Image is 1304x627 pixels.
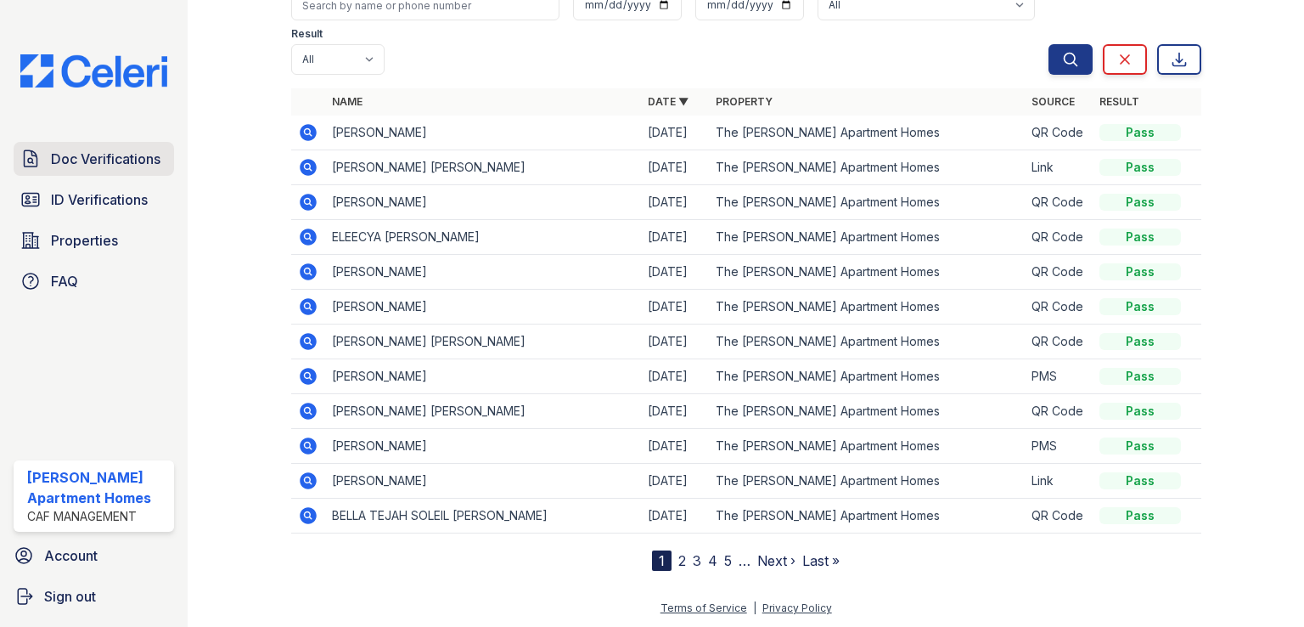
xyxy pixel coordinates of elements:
[1099,159,1181,176] div: Pass
[1099,124,1181,141] div: Pass
[1099,229,1181,246] div: Pass
[44,545,98,566] span: Account
[14,142,174,176] a: Doc Verifications
[641,394,709,429] td: [DATE]
[709,185,1025,220] td: The [PERSON_NAME] Apartment Homes
[641,255,709,290] td: [DATE]
[1025,359,1093,394] td: PMS
[641,185,709,220] td: [DATE]
[1025,394,1093,429] td: QR Code
[44,586,96,607] span: Sign out
[27,508,167,525] div: CAF Management
[1025,185,1093,220] td: QR Code
[709,394,1025,429] td: The [PERSON_NAME] Apartment Homes
[709,464,1025,499] td: The [PERSON_NAME] Apartment Homes
[325,464,641,499] td: [PERSON_NAME]
[641,325,709,359] td: [DATE]
[325,185,641,220] td: [PERSON_NAME]
[693,552,701,569] a: 3
[325,325,641,359] td: [PERSON_NAME] [PERSON_NAME]
[7,579,181,613] a: Sign out
[739,551,750,571] span: …
[7,54,181,88] img: CE_Logo_Blue-a8612792a0a2168367f1c8372b55b34899dd931a85d93a1a3d3e32e68fde9ad4.png
[709,116,1025,150] td: The [PERSON_NAME] Apartment Homes
[641,359,709,394] td: [DATE]
[51,230,118,251] span: Properties
[1099,95,1139,108] a: Result
[325,220,641,255] td: ELEECYA [PERSON_NAME]
[709,429,1025,464] td: The [PERSON_NAME] Apartment Homes
[641,429,709,464] td: [DATE]
[1025,290,1093,325] td: QR Code
[1099,507,1181,524] div: Pass
[1025,499,1093,534] td: QR Code
[1025,464,1093,499] td: Link
[325,255,641,290] td: [PERSON_NAME]
[325,290,641,325] td: [PERSON_NAME]
[1025,116,1093,150] td: QR Code
[325,150,641,185] td: [PERSON_NAME] [PERSON_NAME]
[1025,150,1093,185] td: Link
[641,116,709,150] td: [DATE]
[1025,429,1093,464] td: PMS
[1025,220,1093,255] td: QR Code
[325,359,641,394] td: [PERSON_NAME]
[7,539,181,573] a: Account
[1099,438,1181,455] div: Pass
[51,149,160,169] span: Doc Verifications
[1099,333,1181,350] div: Pass
[1099,403,1181,420] div: Pass
[325,499,641,534] td: BELLA TEJAH SOLEIL [PERSON_NAME]
[709,290,1025,325] td: The [PERSON_NAME] Apartment Homes
[709,499,1025,534] td: The [PERSON_NAME] Apartment Homes
[641,464,709,499] td: [DATE]
[14,264,174,298] a: FAQ
[325,429,641,464] td: [PERSON_NAME]
[652,551,672,571] div: 1
[709,359,1025,394] td: The [PERSON_NAME] Apartment Homes
[1099,472,1181,489] div: Pass
[678,552,686,569] a: 2
[762,602,832,614] a: Privacy Policy
[641,220,709,255] td: [DATE]
[291,27,323,41] label: Result
[724,552,732,569] a: 5
[51,189,148,210] span: ID Verifications
[14,223,174,257] a: Properties
[709,220,1025,255] td: The [PERSON_NAME] Apartment Homes
[1099,194,1181,211] div: Pass
[641,150,709,185] td: [DATE]
[709,255,1025,290] td: The [PERSON_NAME] Apartment Homes
[27,467,167,508] div: [PERSON_NAME] Apartment Homes
[648,95,689,108] a: Date ▼
[802,552,840,569] a: Last »
[641,290,709,325] td: [DATE]
[641,499,709,534] td: [DATE]
[325,116,641,150] td: [PERSON_NAME]
[332,95,363,108] a: Name
[716,95,773,108] a: Property
[757,552,795,569] a: Next ›
[753,602,756,614] div: |
[1031,95,1075,108] a: Source
[660,602,747,614] a: Terms of Service
[709,150,1025,185] td: The [PERSON_NAME] Apartment Homes
[1099,263,1181,280] div: Pass
[14,183,174,217] a: ID Verifications
[51,271,78,291] span: FAQ
[709,325,1025,359] td: The [PERSON_NAME] Apartment Homes
[325,394,641,429] td: [PERSON_NAME] [PERSON_NAME]
[1025,255,1093,290] td: QR Code
[1099,298,1181,315] div: Pass
[1099,368,1181,385] div: Pass
[1025,325,1093,359] td: QR Code
[708,552,717,569] a: 4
